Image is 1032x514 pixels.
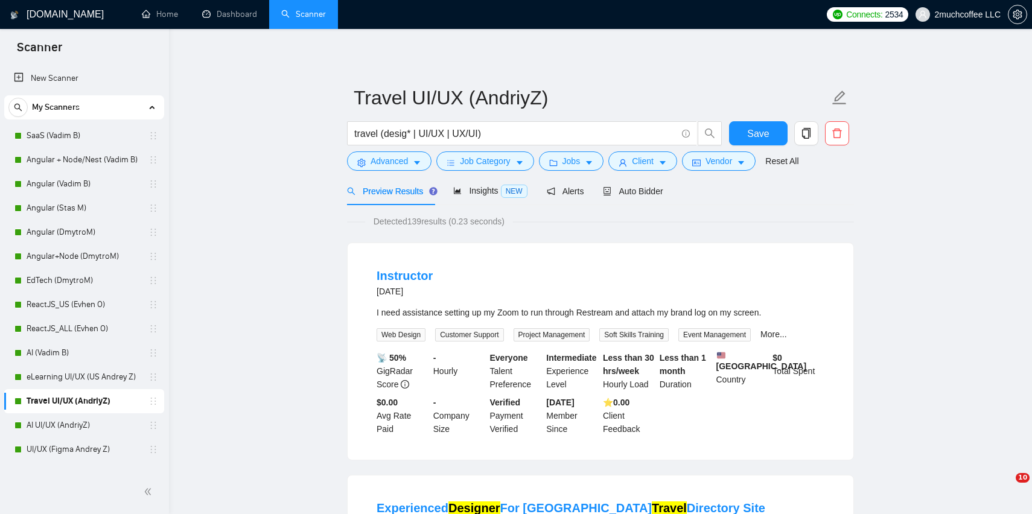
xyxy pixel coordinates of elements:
[682,151,756,171] button: idcardVendorcaret-down
[281,9,326,19] a: searchScanner
[148,155,158,165] span: holder
[431,351,488,391] div: Hourly
[347,186,434,196] span: Preview Results
[729,121,788,145] button: Save
[433,353,436,363] b: -
[765,154,798,168] a: Reset All
[377,353,406,363] b: 📡 50%
[832,90,847,106] span: edit
[8,98,28,117] button: search
[716,351,807,371] b: [GEOGRAPHIC_DATA]
[544,351,600,391] div: Experience Level
[10,5,19,25] img: logo
[760,329,787,339] a: More...
[365,215,513,228] span: Detected 139 results (0.23 seconds)
[27,244,141,268] a: Angular+Node (DmytroM)
[547,187,555,195] span: notification
[428,186,439,197] div: Tooltip anchor
[433,398,436,407] b: -
[514,328,590,341] span: Project Management
[678,328,751,341] span: Event Management
[148,372,158,382] span: holder
[772,353,782,363] b: $ 0
[692,158,701,167] span: idcard
[547,186,584,196] span: Alerts
[148,300,158,309] span: holder
[515,158,524,167] span: caret-down
[401,380,409,389] span: info-circle
[347,151,432,171] button: settingAdvancedcaret-down
[27,268,141,293] a: EdTech (DmytroM)
[549,158,558,167] span: folder
[603,187,611,195] span: robot
[833,10,842,19] img: upwork-logo.png
[490,398,521,407] b: Verified
[14,66,154,90] a: New Scanner
[148,276,158,285] span: holder
[377,284,433,299] div: [DATE]
[27,413,141,437] a: AI UI/UX (AndriyZ)
[717,351,725,360] img: 🇺🇸
[27,148,141,172] a: Angular + Node/Nest (Vadim B)
[27,341,141,365] a: AI (Vadim B)
[374,396,431,436] div: Avg Rate Paid
[357,158,366,167] span: setting
[377,328,425,341] span: Web Design
[585,158,593,167] span: caret-down
[148,348,158,358] span: holder
[453,186,462,195] span: area-chart
[657,351,714,391] div: Duration
[27,220,141,244] a: Angular (DmytroM)
[431,396,488,436] div: Company Size
[488,396,544,436] div: Payment Verified
[144,486,156,498] span: double-left
[377,269,433,282] a: Instructor
[600,396,657,436] div: Client Feedback
[148,324,158,334] span: holder
[794,121,818,145] button: copy
[632,154,654,168] span: Client
[698,121,722,145] button: search
[1008,10,1027,19] a: setting
[488,351,544,391] div: Talent Preference
[1008,10,1027,19] span: setting
[142,9,178,19] a: homeHome
[682,130,690,138] span: info-circle
[658,158,667,167] span: caret-down
[148,420,158,430] span: holder
[1016,473,1030,483] span: 10
[148,131,158,141] span: holder
[371,154,408,168] span: Advanced
[4,66,164,90] li: New Scanner
[32,95,80,119] span: My Scanners
[377,398,398,407] b: $0.00
[27,365,141,389] a: eLearning UI/UX (US Andrey Z)
[714,351,771,391] div: Country
[354,126,677,141] input: Search Freelance Jobs...
[27,389,141,413] a: Travel UI/UX (AndriyZ)
[148,469,158,478] span: holder
[354,83,829,113] input: Scanner name...
[846,8,882,21] span: Connects:
[27,317,141,341] a: ReactJS_ALL (Evhen O)
[603,398,629,407] b: ⭐️ 0.00
[27,124,141,148] a: SaaS (Vadim B)
[603,353,654,376] b: Less than 30 hrs/week
[826,128,849,139] span: delete
[436,151,534,171] button: barsJob Categorycaret-down
[885,8,903,21] span: 2534
[27,196,141,220] a: Angular (Stas M)
[435,328,503,341] span: Customer Support
[447,158,455,167] span: bars
[919,10,927,19] span: user
[737,158,745,167] span: caret-down
[619,158,627,167] span: user
[27,172,141,196] a: Angular (Vadim B)
[490,353,528,363] b: Everyone
[27,293,141,317] a: ReactJS_US (Evhen O)
[608,151,677,171] button: userClientcaret-down
[991,473,1020,502] iframe: Intercom live chat
[546,398,574,407] b: [DATE]
[825,121,849,145] button: delete
[660,353,706,376] b: Less than 1 month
